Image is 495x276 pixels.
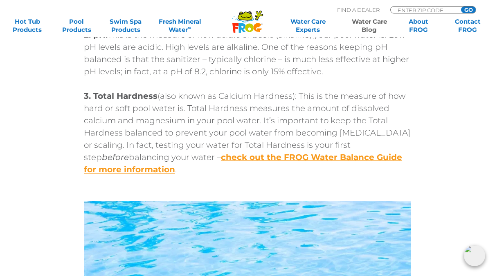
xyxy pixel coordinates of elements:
p: Find A Dealer [337,6,380,13]
a: ContactFROG [448,18,487,34]
a: Water CareBlog [350,18,389,34]
a: Fresh MineralWater∞ [156,18,204,34]
p: This is the measure of how acidic or basic (alkaline) your pool water is. Low pH levels are acidi... [84,29,411,78]
a: Swim SpaProducts [107,18,145,34]
a: Water CareExperts [277,18,339,34]
a: check out the FROG Water Balance Guide for more information [84,152,402,174]
strong: 2. pH: [84,30,108,40]
a: AboutFROG [399,18,438,34]
img: openIcon [464,245,485,266]
input: Zip Code Form [397,7,452,13]
em: before [102,152,129,162]
p: (also known as Calcium Hardness): This is the measure of how hard or soft pool water is. Total Ha... [84,90,411,176]
input: GO [461,7,476,13]
a: Hot TubProducts [8,18,47,34]
strong: 3. Total Hardness [84,91,157,101]
sup: ∞ [188,25,191,31]
a: PoolProducts [57,18,96,34]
